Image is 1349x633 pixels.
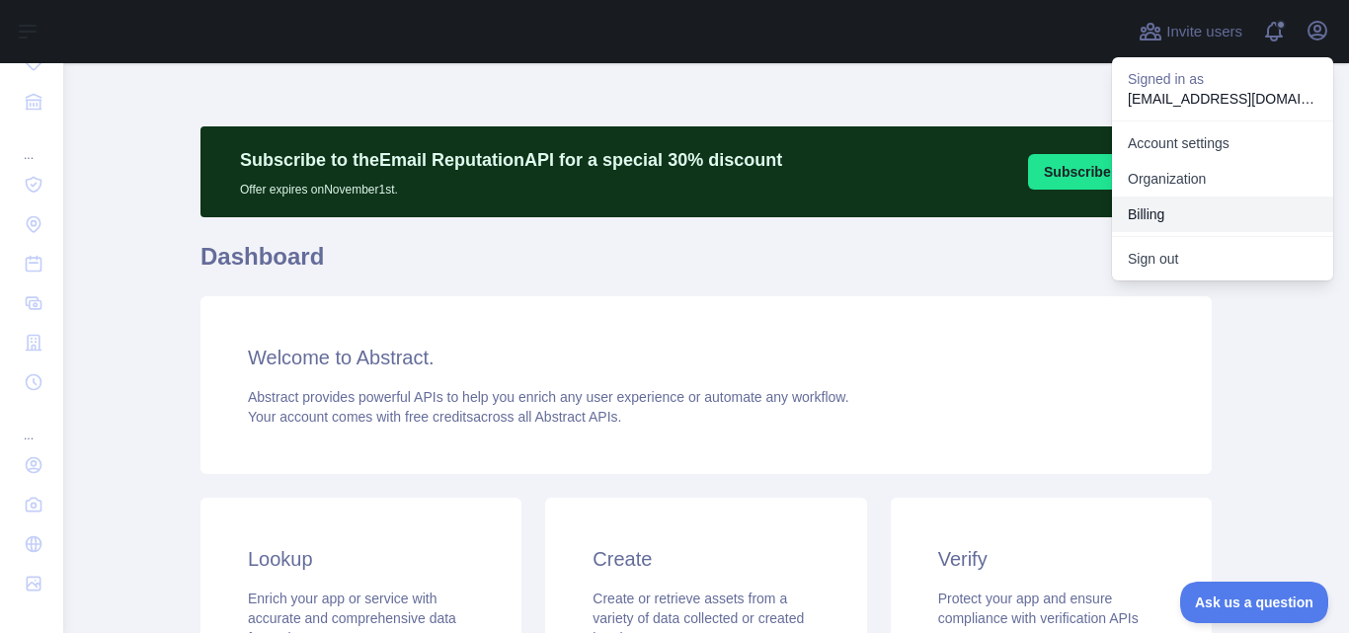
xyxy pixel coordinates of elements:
button: Sign out [1112,241,1333,277]
p: Offer expires on November 1st. [240,174,782,198]
h3: Lookup [248,545,474,573]
span: Protect your app and ensure compliance with verification APIs [938,591,1139,626]
span: Abstract provides powerful APIs to help you enrich any user experience or automate any workflow. [248,389,849,405]
div: ... [16,123,47,163]
div: ... [16,404,47,443]
a: Account settings [1112,125,1333,161]
h3: Welcome to Abstract. [248,344,1164,371]
button: Subscribe [DATE] [1028,154,1176,190]
h1: Dashboard [200,241,1212,288]
span: Invite users [1166,21,1242,43]
h3: Create [593,545,819,573]
p: Signed in as [1128,69,1317,89]
button: Invite users [1135,16,1246,47]
span: Your account comes with across all Abstract APIs. [248,409,621,425]
iframe: Toggle Customer Support [1180,582,1329,623]
a: Organization [1112,161,1333,197]
p: Subscribe to the Email Reputation API for a special 30 % discount [240,146,782,174]
button: Billing [1112,197,1333,232]
p: [EMAIL_ADDRESS][DOMAIN_NAME] [1128,89,1317,109]
span: free credits [405,409,473,425]
h3: Verify [938,545,1164,573]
